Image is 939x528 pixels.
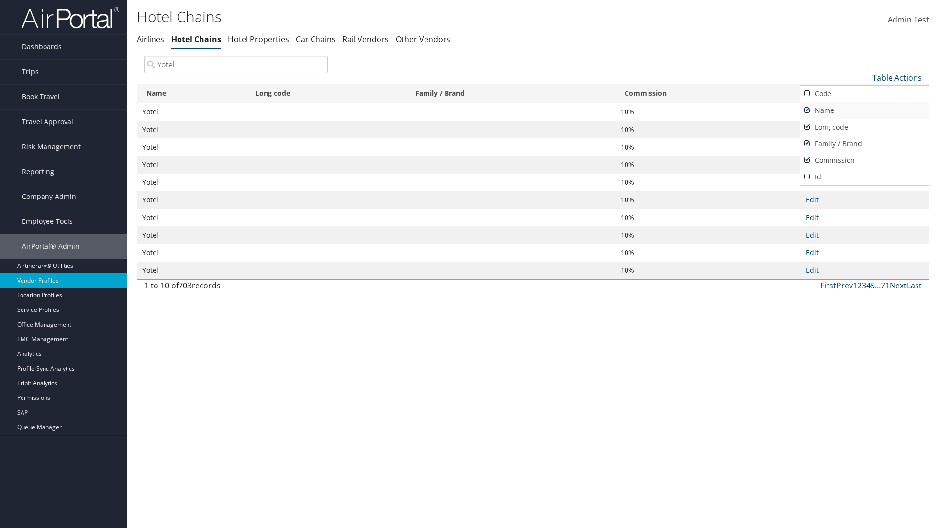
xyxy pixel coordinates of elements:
[22,184,76,209] span: Company Admin
[22,6,119,29] img: airportal-logo.png
[22,110,73,134] span: Travel Approval
[800,152,929,169] a: Commission
[800,135,929,152] a: Family / Brand
[22,35,62,59] span: Dashboards
[800,169,929,185] a: Id
[800,86,929,102] a: Code
[22,234,80,259] span: AirPortal® Admin
[22,85,60,109] span: Book Travel
[22,159,54,184] span: Reporting
[22,60,39,84] span: Trips
[800,119,929,135] a: Long code
[22,134,81,159] span: Risk Management
[22,209,73,234] span: Employee Tools
[800,102,929,119] a: Name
